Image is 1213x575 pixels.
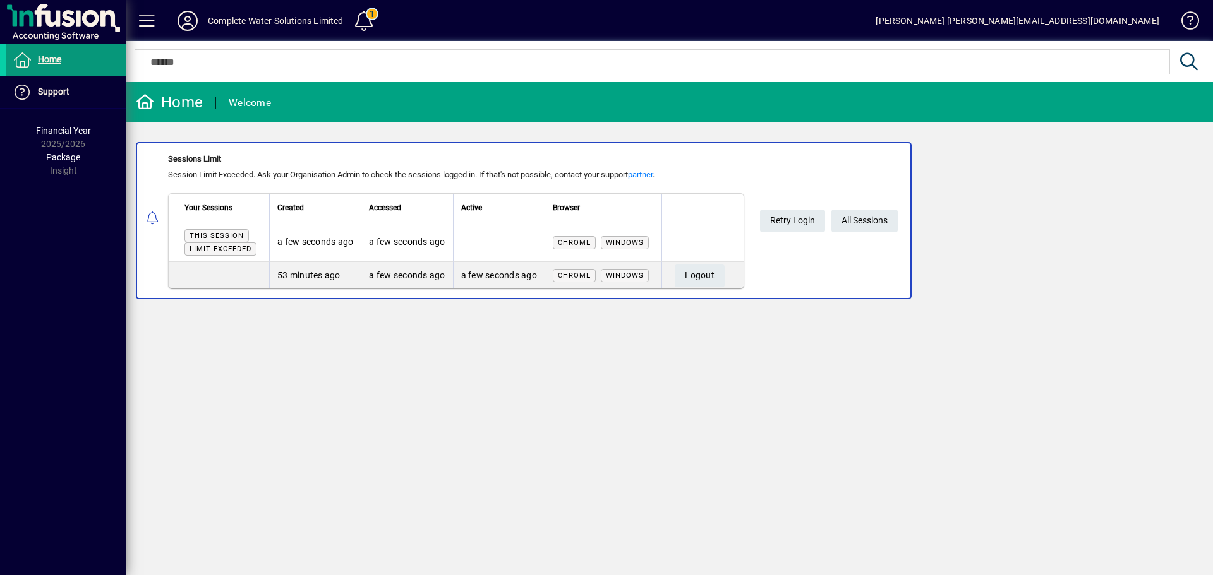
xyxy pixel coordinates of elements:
td: 53 minutes ago [269,262,361,288]
div: Sessions Limit [168,153,744,165]
a: partner [628,170,653,179]
td: a few seconds ago [269,222,361,262]
span: Created [277,201,304,215]
td: a few seconds ago [361,262,452,288]
span: Home [38,54,61,64]
span: Chrome [558,239,591,247]
span: Windows [606,271,644,280]
span: Browser [553,201,580,215]
a: Knowledge Base [1172,3,1197,44]
span: Support [38,86,69,97]
span: Chrome [558,271,591,280]
div: Welcome [229,93,271,113]
div: Session Limit Exceeded. Ask your Organisation Admin to check the sessions logged in. If that's no... [168,169,744,181]
span: Package [46,152,80,162]
span: Logout [685,265,715,286]
button: Retry Login [760,210,825,232]
div: [PERSON_NAME] [PERSON_NAME][EMAIL_ADDRESS][DOMAIN_NAME] [876,11,1159,31]
span: Accessed [369,201,401,215]
span: Your Sessions [184,201,232,215]
span: All Sessions [842,210,888,231]
button: Profile [167,9,208,32]
span: Active [461,201,482,215]
span: Financial Year [36,126,91,136]
span: Limit exceeded [190,245,251,253]
a: All Sessions [831,210,898,232]
span: Windows [606,239,644,247]
span: This session [190,232,244,240]
td: a few seconds ago [453,262,545,288]
app-alert-notification-menu-item: Sessions Limit [126,142,1213,299]
span: Retry Login [770,210,815,231]
a: Support [6,76,126,108]
button: Logout [675,264,725,287]
div: Complete Water Solutions Limited [208,11,344,31]
td: a few seconds ago [361,222,452,262]
div: Home [136,92,203,112]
